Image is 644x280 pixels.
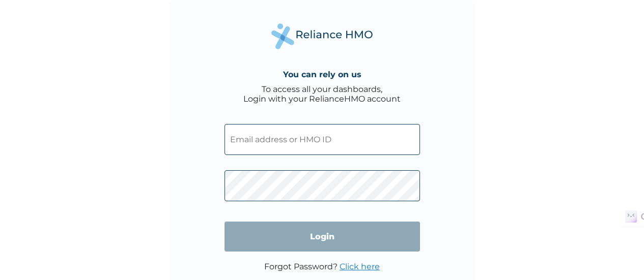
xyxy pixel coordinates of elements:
[225,222,420,252] input: Login
[271,23,373,49] img: Reliance Health's Logo
[243,84,401,104] div: To access all your dashboards, Login with your RelianceHMO account
[225,124,420,155] input: Email address or HMO ID
[340,262,380,271] a: Click here
[264,262,380,271] p: Forgot Password?
[283,70,361,79] h4: You can rely on us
